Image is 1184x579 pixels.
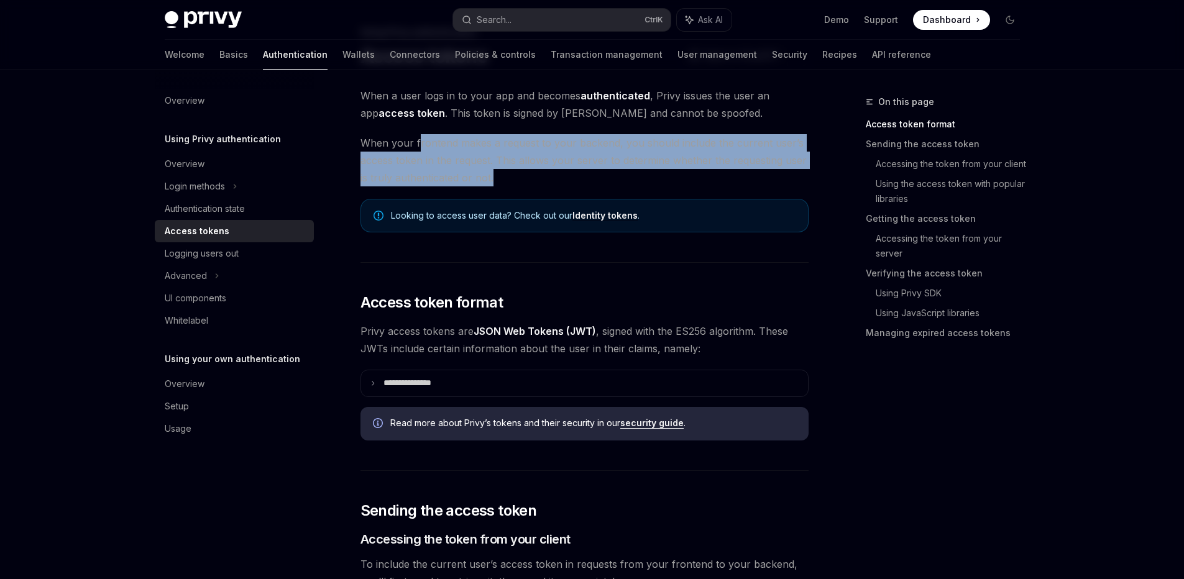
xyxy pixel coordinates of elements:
a: Basics [219,40,248,70]
a: Authentication [263,40,328,70]
a: Authentication state [155,198,314,220]
h5: Using Privy authentication [165,132,281,147]
div: UI components [165,291,226,306]
a: security guide [620,417,684,429]
h5: Using your own authentication [165,352,300,367]
div: Login methods [165,179,225,194]
a: Verifying the access token [866,263,1030,283]
div: Whitelabel [165,313,208,328]
span: When a user logs in to your app and becomes , Privy issues the user an app . This token is signed... [360,87,809,122]
a: Dashboard [913,10,990,30]
a: Accessing the token from your server [876,229,1030,263]
a: Support [864,14,898,26]
a: Identity tokens [572,210,638,221]
span: Sending the access token [360,501,537,521]
span: Looking to access user data? Check out our . [391,209,796,222]
span: Privy access tokens are , signed with the ES256 algorithm. These JWTs include certain information... [360,322,809,357]
button: Toggle dark mode [1000,10,1020,30]
a: Accessing the token from your client [876,154,1030,174]
a: JSON Web Tokens (JWT) [474,325,596,338]
span: When your frontend makes a request to your backend, you should include the current user’s access ... [360,134,809,186]
button: Ask AI [677,9,732,31]
a: Policies & controls [455,40,536,70]
div: Usage [165,421,191,436]
a: Wallets [342,40,375,70]
span: Ctrl K [645,15,663,25]
div: Overview [165,376,204,391]
a: Overview [155,153,314,175]
a: Using Privy SDK [876,283,1030,303]
div: Access tokens [165,224,229,239]
button: Search...CtrlK [453,9,671,31]
svg: Info [373,418,385,431]
a: Whitelabel [155,309,314,332]
a: Access tokens [155,220,314,242]
div: Setup [165,399,189,414]
a: Security [772,40,807,70]
span: Dashboard [923,14,971,26]
span: On this page [878,94,934,109]
div: Advanced [165,268,207,283]
div: Overview [165,93,204,108]
span: Ask AI [698,14,723,26]
a: Demo [824,14,849,26]
img: dark logo [165,11,242,29]
a: Logging users out [155,242,314,265]
span: Read more about Privy’s tokens and their security in our . [390,417,796,429]
a: Recipes [822,40,857,70]
a: Setup [155,395,314,417]
strong: access token [379,107,445,119]
div: Overview [165,157,204,171]
a: API reference [872,40,931,70]
svg: Note [374,211,383,221]
div: Authentication state [165,201,245,216]
strong: authenticated [581,89,650,102]
a: Managing expired access tokens [866,323,1030,343]
div: Logging users out [165,246,239,261]
a: Access token format [866,114,1030,134]
span: Accessing the token from your client [360,531,571,548]
a: Welcome [165,40,204,70]
span: Access token format [360,293,503,312]
a: Transaction management [551,40,663,70]
a: Using JavaScript libraries [876,303,1030,323]
a: User management [677,40,757,70]
a: Usage [155,417,314,440]
a: Using the access token with popular libraries [876,174,1030,209]
div: Search... [477,12,512,27]
a: UI components [155,287,314,309]
a: Overview [155,89,314,112]
a: Getting the access token [866,209,1030,229]
a: Overview [155,373,314,395]
a: Connectors [390,40,440,70]
a: Sending the access token [866,134,1030,154]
